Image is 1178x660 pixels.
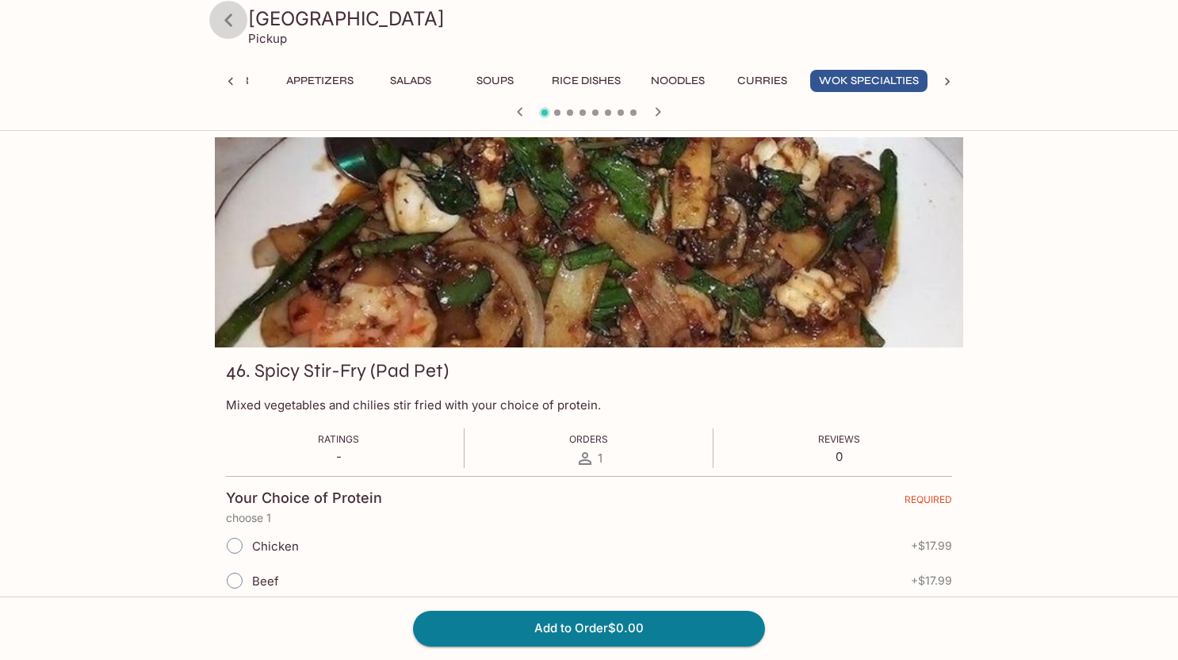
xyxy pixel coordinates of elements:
p: Pickup [248,31,287,46]
h3: [GEOGRAPHIC_DATA] [248,6,957,31]
button: Add to Order$0.00 [413,611,765,646]
p: - [318,449,359,464]
span: + $17.99 [911,539,952,552]
span: REQUIRED [905,493,952,512]
button: Rice Dishes [543,70,629,92]
div: 46. Spicy Stir-Fry (Pad Pet) [215,137,963,347]
button: Wok Specialties [810,70,927,92]
button: Soups [459,70,530,92]
h4: Your Choice of Protein [226,489,382,507]
p: Mixed vegetables and chilies stir fried with your choice of protein. [226,397,952,412]
p: 0 [818,449,860,464]
span: Orders [569,433,608,445]
span: Chicken [252,539,299,554]
span: 1 [598,451,602,466]
span: Beef [252,574,279,589]
span: + $17.99 [911,574,952,587]
button: Noodles [642,70,713,92]
button: Appetizers [277,70,362,92]
span: Reviews [818,433,860,445]
button: Salads [375,70,446,92]
p: choose 1 [226,512,952,524]
h3: 46. Spicy Stir-Fry (Pad Pet) [226,359,449,383]
button: Curries [726,70,797,92]
span: Ratings [318,433,359,445]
